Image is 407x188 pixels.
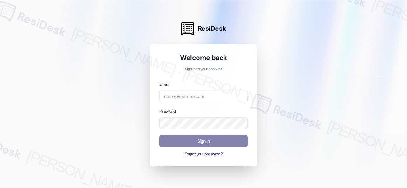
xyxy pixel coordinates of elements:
img: ResiDesk Logo [181,22,194,35]
button: Sign In [159,135,248,147]
p: Sign in to your account [159,67,248,72]
input: name@example.com [159,90,248,102]
label: Password [159,109,176,114]
label: Email [159,82,168,87]
h1: Welcome back [159,53,248,62]
button: Forgot your password? [159,152,248,157]
span: ResiDesk [198,24,226,33]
